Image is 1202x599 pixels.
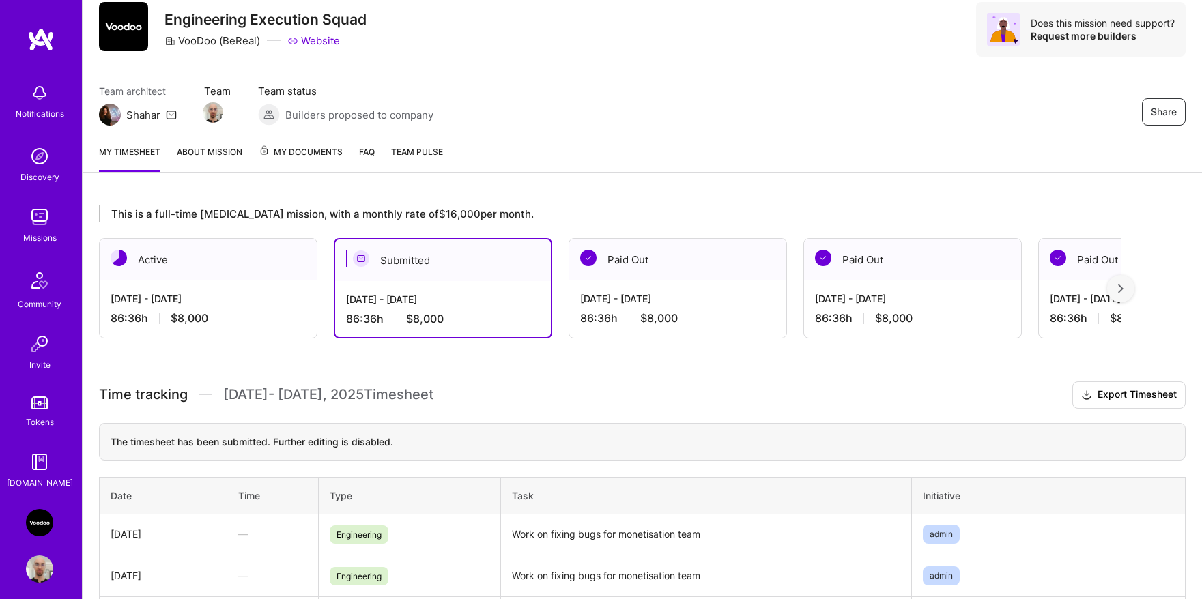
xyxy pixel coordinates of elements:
[100,477,227,514] th: Date
[501,477,912,514] th: Task
[99,104,121,126] img: Team Architect
[26,415,54,429] div: Tokens
[111,291,306,306] div: [DATE] - [DATE]
[166,109,177,120] i: icon Mail
[1118,284,1124,293] img: right
[126,108,160,122] div: Shahar
[111,527,216,541] div: [DATE]
[204,101,222,124] a: Team Member Avatar
[111,250,127,266] img: Active
[26,555,53,583] img: User Avatar
[29,357,51,372] div: Invite
[100,239,317,280] div: Active
[26,79,53,106] img: bell
[204,84,231,98] span: Team
[1110,311,1147,325] span: $8,000
[640,311,678,325] span: $8,000
[1072,381,1186,409] button: Export Timesheet
[177,145,242,172] a: About Mission
[111,568,216,583] div: [DATE]
[569,239,786,280] div: Paid Out
[285,108,433,122] span: Builders proposed to company
[353,250,369,267] img: Submitted
[23,555,57,583] a: User Avatar
[923,525,960,544] span: admin
[1081,388,1092,403] i: icon Download
[259,145,343,160] span: My Documents
[1031,16,1175,29] div: Does this mission need support?
[987,13,1020,46] img: Avatar
[258,84,433,98] span: Team status
[391,147,443,157] span: Team Pulse
[406,312,444,326] span: $8,000
[580,291,775,306] div: [DATE] - [DATE]
[238,527,307,541] div: —
[99,84,177,98] span: Team architect
[580,311,775,325] div: 86:36 h
[26,509,53,536] img: VooDoo (BeReal): Engineering Execution Squad
[815,291,1010,306] div: [DATE] - [DATE]
[26,448,53,476] img: guide book
[318,477,500,514] th: Type
[203,102,223,123] img: Team Member Avatar
[1151,105,1177,119] span: Share
[359,145,375,172] a: FAQ
[391,145,443,172] a: Team Pulse
[346,292,540,306] div: [DATE] - [DATE]
[26,330,53,357] img: Invite
[26,143,53,170] img: discovery
[238,568,307,583] div: —
[1142,98,1186,126] button: Share
[27,27,55,52] img: logo
[259,145,343,172] a: My Documents
[804,239,1021,280] div: Paid Out
[815,250,831,266] img: Paid Out
[1050,250,1066,266] img: Paid Out
[923,566,960,585] span: admin
[164,11,367,28] h3: Engineering Execution Squad
[346,312,540,326] div: 86:36 h
[18,297,61,311] div: Community
[31,396,48,409] img: tokens
[330,525,388,544] span: Engineering
[580,250,597,266] img: Paid Out
[20,170,59,184] div: Discovery
[23,231,57,245] div: Missions
[16,106,64,121] div: Notifications
[99,2,148,51] img: Company Logo
[7,476,73,490] div: [DOMAIN_NAME]
[99,145,160,172] a: My timesheet
[911,477,1185,514] th: Initiative
[287,33,340,48] a: Website
[23,264,56,297] img: Community
[1031,29,1175,42] div: Request more builders
[99,205,1121,222] div: This is a full-time [MEDICAL_DATA] mission, with a monthly rate of $16,000 per month.
[23,509,57,536] a: VooDoo (BeReal): Engineering Execution Squad
[227,477,319,514] th: Time
[330,567,388,585] span: Engineering
[501,555,912,596] td: Work on fixing bugs for monetisation team
[223,386,433,403] span: [DATE] - [DATE] , 2025 Timesheet
[99,386,188,403] span: Time tracking
[171,311,208,325] span: $8,000
[501,514,912,555] td: Work on fixing bugs for monetisation team
[99,423,1186,461] div: The timesheet has been submitted. Further editing is disabled.
[815,311,1010,325] div: 86:36 h
[258,104,280,126] img: Builders proposed to company
[164,35,175,46] i: icon CompanyGray
[111,311,306,325] div: 86:36 h
[335,239,551,281] div: Submitted
[26,203,53,231] img: teamwork
[164,33,260,48] div: VooDoo (BeReal)
[875,311,913,325] span: $8,000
